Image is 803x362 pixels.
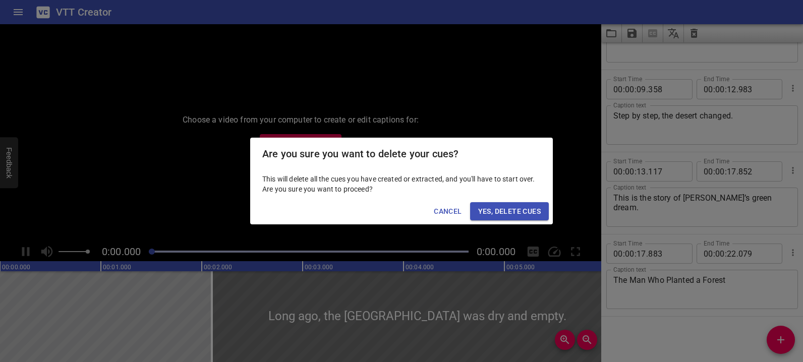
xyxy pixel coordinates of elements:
[250,170,553,198] div: This will delete all the cues you have created or extracted, and you'll have to start over. Are y...
[262,146,541,162] h2: Are you sure you want to delete your cues?
[470,202,549,221] button: Yes, Delete Cues
[478,205,541,218] span: Yes, Delete Cues
[434,205,462,218] span: Cancel
[430,202,466,221] button: Cancel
